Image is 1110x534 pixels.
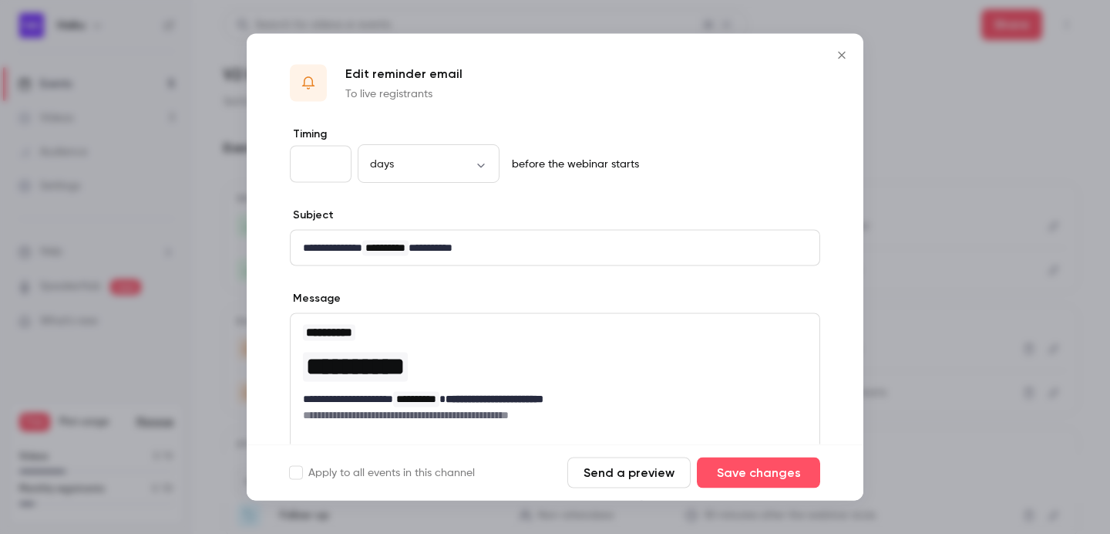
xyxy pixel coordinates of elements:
[697,458,820,488] button: Save changes
[358,156,499,171] div: days
[290,208,334,223] label: Subject
[345,86,462,102] p: To live registrants
[567,458,691,488] button: Send a preview
[291,231,819,265] div: editor
[826,40,857,71] button: Close
[290,465,475,481] label: Apply to all events in this channel
[290,291,341,306] label: Message
[345,65,462,83] p: Edit reminder email
[506,157,639,172] p: before the webinar starts
[291,314,819,432] div: editor
[290,127,820,142] label: Timing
